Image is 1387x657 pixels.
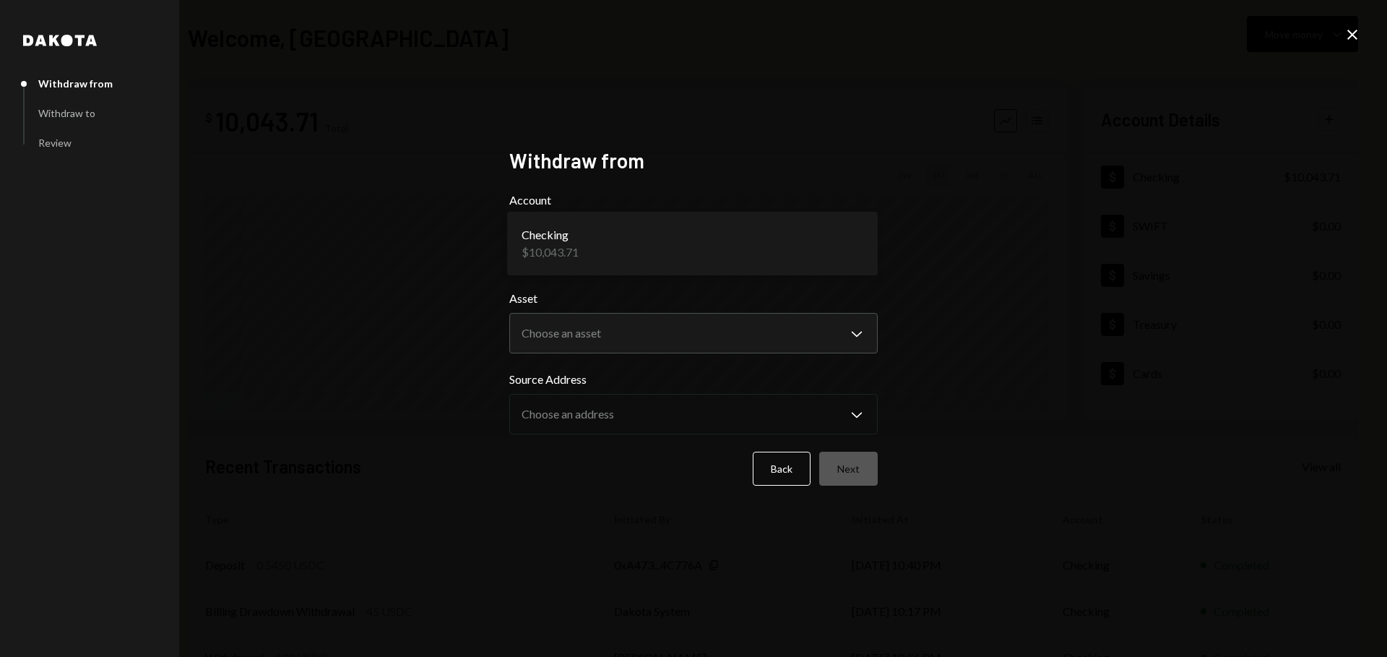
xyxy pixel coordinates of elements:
[38,77,113,90] div: Withdraw from
[522,226,579,244] div: Checking
[522,244,579,261] div: $10,043.71
[753,452,811,486] button: Back
[509,290,878,307] label: Asset
[509,371,878,388] label: Source Address
[38,107,95,119] div: Withdraw to
[509,192,878,209] label: Account
[509,394,878,434] button: Source Address
[509,147,878,175] h2: Withdraw from
[38,137,72,149] div: Review
[509,313,878,353] button: Asset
